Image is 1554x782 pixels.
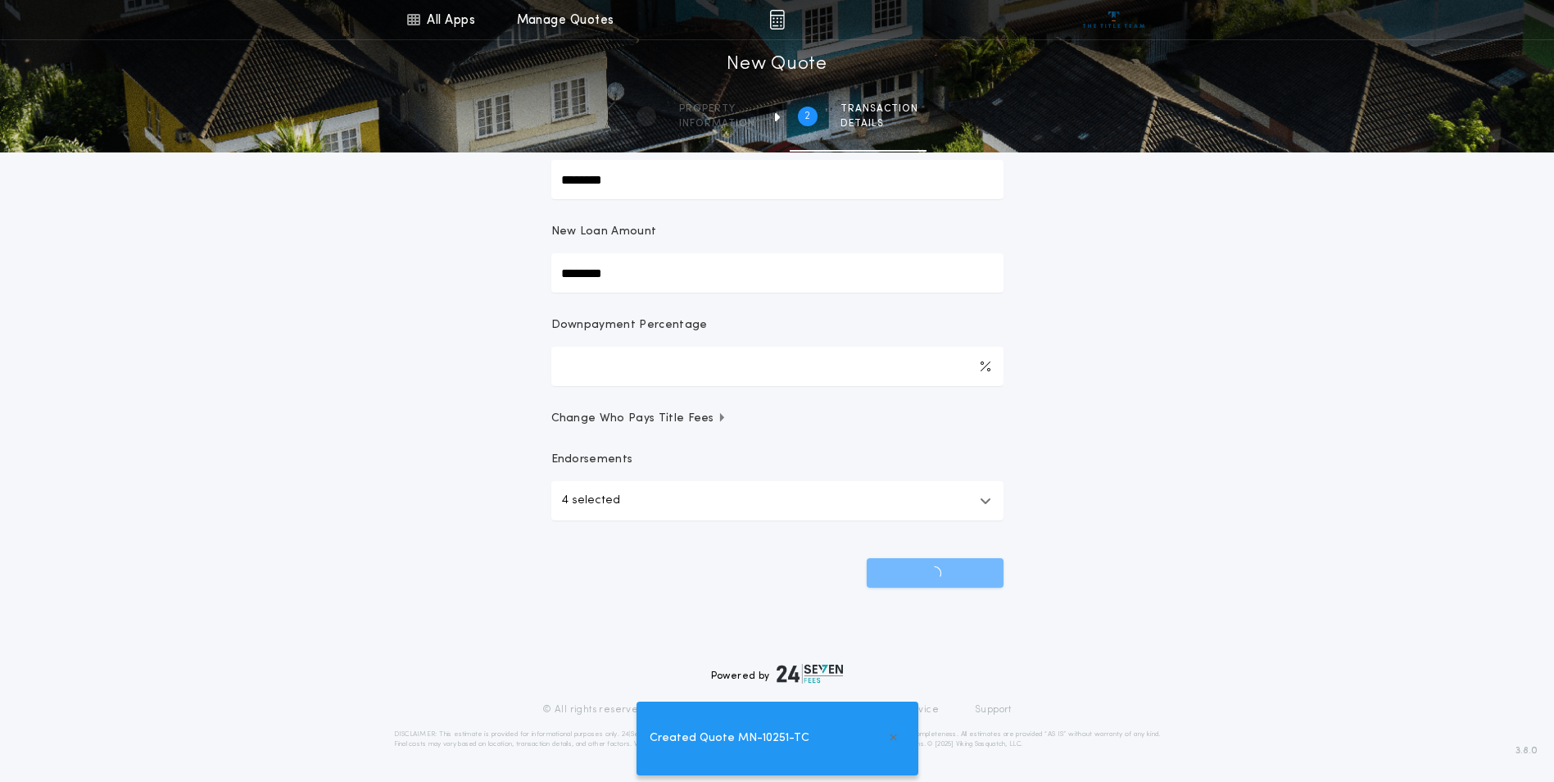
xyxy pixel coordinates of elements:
button: 4 selected [551,481,1004,521]
input: Downpayment Percentage [551,347,1004,386]
p: Endorsements [551,452,1004,468]
img: vs-icon [1083,11,1144,28]
img: logo [777,664,844,684]
span: details [840,117,918,130]
button: Change Who Pays Title Fees [551,411,1004,427]
p: Downpayment Percentage [551,317,708,334]
span: Created Quote MN-10251-TC [650,730,809,748]
input: New Loan Amount [551,253,1004,293]
span: Change Who Pays Title Fees [551,411,727,427]
div: Powered by [711,664,844,684]
input: Sale Price [551,160,1004,199]
p: New Loan Amount [551,224,657,240]
p: 4 selected [561,491,620,511]
span: Transaction [840,102,918,116]
h1: New Quote [727,52,827,78]
span: Property [679,102,755,116]
img: img [769,10,785,30]
h2: 2 [804,110,810,123]
span: information [679,117,755,130]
